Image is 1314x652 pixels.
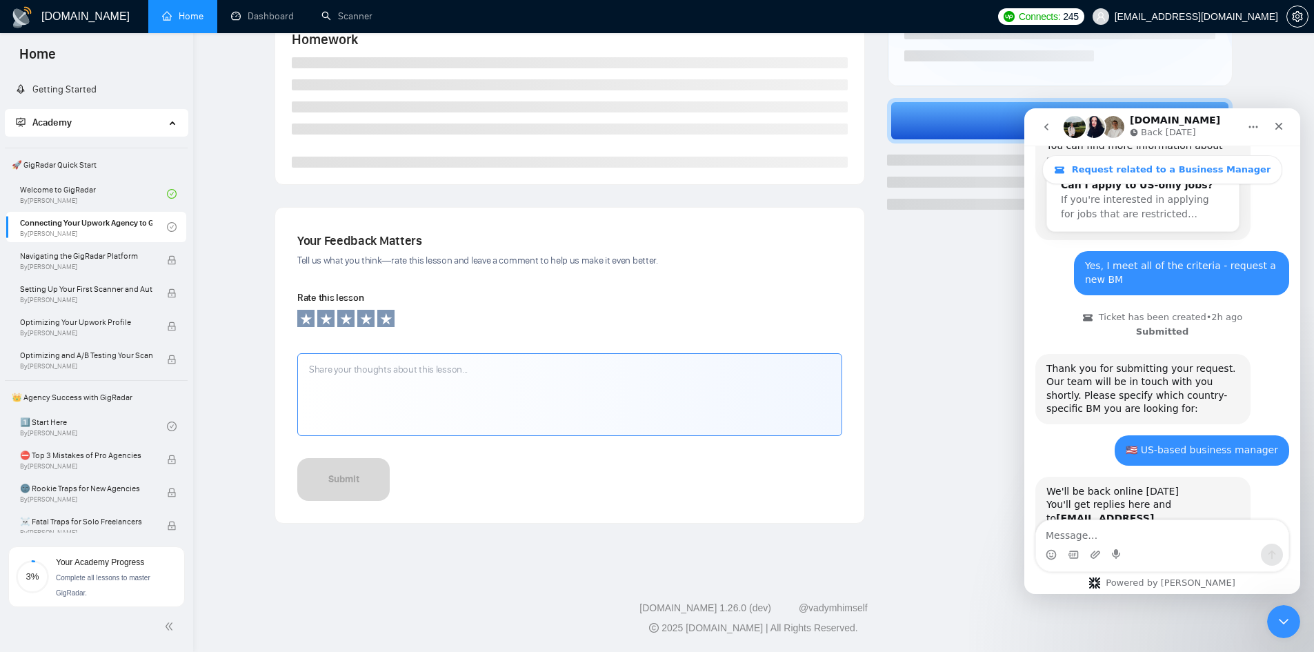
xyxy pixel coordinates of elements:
span: ☠️ Fatal Traps for Solo Freelancers [20,515,152,528]
span: lock [167,521,177,531]
span: lock [167,355,177,364]
a: 1️⃣ Start HereBy[PERSON_NAME] [20,411,167,442]
span: check-circle [167,222,177,232]
span: 👑 Agency Success with GigRadar [6,384,186,411]
span: By [PERSON_NAME] [20,528,152,537]
span: lock [167,288,177,298]
iframe: Intercom live chat [1267,605,1300,638]
h4: Homework [292,30,848,49]
span: Connects: [1019,9,1060,24]
span: copyright [649,623,659,633]
span: user [1096,12,1106,21]
span: By [PERSON_NAME] [20,296,152,304]
span: By [PERSON_NAME] [20,495,152,504]
span: Your Feedback Matters [297,233,422,248]
span: 🚀 GigRadar Quick Start [6,151,186,179]
iframe: Intercom live chat [1024,108,1300,594]
a: Connecting Your Upwork Agency to GigRadarBy[PERSON_NAME] [20,212,167,242]
span: double-left [164,620,178,633]
a: [DOMAIN_NAME] 1.26.0 (dev) [639,602,771,613]
span: 245 [1063,9,1078,24]
span: Complete all lessons to master GigRadar. [56,574,150,597]
span: Home [8,44,67,73]
div: Submit [328,472,359,487]
span: check-circle [167,422,177,431]
span: Tell us what you think—rate this lesson and leave a comment to help us make it even better. [297,255,658,266]
span: setting [1287,11,1308,22]
span: fund-projection-screen [16,117,26,127]
span: Setting Up Your First Scanner and Auto-Bidder [20,282,152,296]
span: By [PERSON_NAME] [20,362,152,371]
a: @vadymhimself [799,602,868,613]
span: Academy [16,117,72,128]
div: 2025 [DOMAIN_NAME] | All Rights Reserved. [204,621,1303,635]
span: lock [167,488,177,497]
span: Academy [32,117,72,128]
button: setting [1286,6,1308,28]
a: setting [1286,11,1308,22]
span: Rate this lesson [297,292,364,304]
span: By [PERSON_NAME] [20,263,152,271]
span: Optimizing Your Upwork Profile [20,315,152,329]
span: 3% [16,572,49,581]
span: Navigating the GigRadar Platform [20,249,152,263]
a: dashboardDashboard [231,10,294,22]
a: searchScanner [321,10,372,22]
span: 🌚 Rookie Traps for New Agencies [20,482,152,495]
span: lock [167,255,177,265]
span: lock [167,455,177,464]
li: Getting Started [5,76,188,103]
span: ⛔ Top 3 Mistakes of Pro Agencies [20,448,152,462]
button: Submit [297,458,390,501]
span: By [PERSON_NAME] [20,329,152,337]
a: rocketGetting Started [16,83,97,95]
span: check-circle [167,189,177,199]
a: Welcome to GigRadarBy[PERSON_NAME] [20,179,167,209]
a: homeHome [162,10,203,22]
span: Your Academy Progress [56,557,144,567]
img: logo [11,6,33,28]
span: lock [167,322,177,331]
img: upwork-logo.png [1004,11,1015,22]
button: loading [887,98,1233,144]
span: By [PERSON_NAME] [20,462,152,471]
span: Optimizing and A/B Testing Your Scanner for Better Results [20,348,152,362]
